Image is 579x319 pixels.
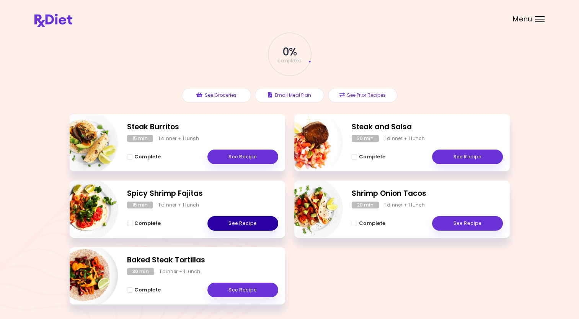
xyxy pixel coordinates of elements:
[352,152,385,161] button: Complete - Steak and Salsa
[127,219,161,228] button: Complete - Spicy Shrimp Fajitas
[34,14,72,27] img: RxDiet
[352,219,385,228] button: Complete - Shrimp Onion Tacos
[352,202,379,208] div: 20 min
[277,59,302,63] span: completed
[352,122,503,133] h2: Steak and Salsa
[55,244,118,308] img: Info - Baked Steak Tortillas
[432,150,503,164] a: See Recipe - Steak and Salsa
[207,283,278,297] a: See Recipe - Baked Steak Tortillas
[127,152,161,161] button: Complete - Steak Burritos
[384,135,425,142] div: 1 dinner + 1 lunch
[207,150,278,164] a: See Recipe - Steak Burritos
[127,135,153,142] div: 15 min
[134,287,161,293] span: Complete
[279,177,343,241] img: Info - Shrimp Onion Tacos
[55,111,118,174] img: Info - Steak Burritos
[127,202,153,208] div: 15 min
[279,111,343,174] img: Info - Steak and Salsa
[359,220,385,226] span: Complete
[282,46,297,59] span: 0 %
[255,88,324,103] button: Email Meal Plan
[134,154,161,160] span: Complete
[432,216,503,231] a: See Recipe - Shrimp Onion Tacos
[158,135,199,142] div: 1 dinner + 1 lunch
[134,220,161,226] span: Complete
[160,268,201,275] div: 1 dinner + 1 lunch
[352,188,503,199] h2: Shrimp Onion Tacos
[513,16,532,23] span: Menu
[359,154,385,160] span: Complete
[182,88,251,103] button: See Groceries
[127,268,154,275] div: 30 min
[207,216,278,231] a: See Recipe - Spicy Shrimp Fajitas
[328,88,397,103] button: See Prior Recipes
[127,188,278,199] h2: Spicy Shrimp Fajitas
[384,202,425,208] div: 1 dinner + 1 lunch
[127,122,278,133] h2: Steak Burritos
[127,255,278,266] h2: Baked Steak Tortillas
[127,285,161,295] button: Complete - Baked Steak Tortillas
[158,202,199,208] div: 1 dinner + 1 lunch
[352,135,379,142] div: 30 min
[55,177,118,241] img: Info - Spicy Shrimp Fajitas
